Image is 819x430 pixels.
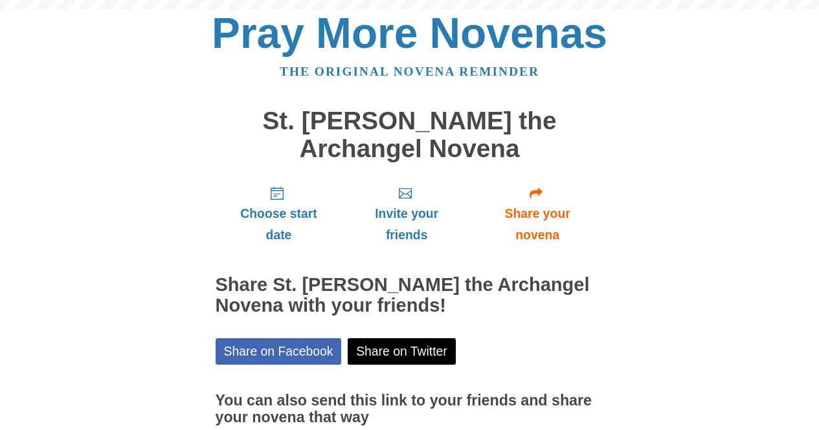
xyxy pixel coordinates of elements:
[212,9,607,57] a: Pray More Novenas
[216,338,342,365] a: Share on Facebook
[280,65,539,78] a: The original novena reminder
[216,107,604,162] h1: St. [PERSON_NAME] the Archangel Novena
[348,338,456,365] a: Share on Twitter
[216,175,342,252] a: Choose start date
[342,175,471,252] a: Invite your friends
[471,175,604,252] a: Share your novena
[229,203,330,246] span: Choose start date
[216,275,604,316] h2: Share St. [PERSON_NAME] the Archangel Novena with your friends!
[216,392,604,425] h3: You can also send this link to your friends and share your novena that way
[484,203,591,246] span: Share your novena
[355,203,458,246] span: Invite your friends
